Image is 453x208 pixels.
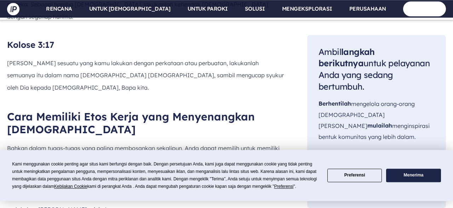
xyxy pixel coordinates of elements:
[344,173,365,178] font: Preferensi
[319,58,430,92] font: untuk pelayanan Anda yang sedang bertumbuh.
[319,46,341,57] font: Ambil
[327,169,382,182] button: Preferensi
[7,60,284,91] font: [PERSON_NAME] sesuatu yang kamu lakukan dengan perkataan atau perbuatan, lakukanlah semuanya itu ...
[367,122,392,129] font: mulailah
[7,110,255,136] font: Cara Memiliki Etos Kerja yang Menyenangkan [DEMOGRAPHIC_DATA]
[319,100,351,107] font: Berhentilah
[319,46,375,68] font: langkah berikutnya
[319,100,415,129] font: mengelola orang-orang [DEMOGRAPHIC_DATA][PERSON_NAME]
[386,169,441,182] button: Menerima
[319,122,430,140] font: menginspirasi bentuk komunitas yang lebih dalam.
[274,184,293,189] font: Preferensi
[12,162,317,189] font: Kami menggunakan cookie penting agar situs kami berfungsi dengan baik. Dengan persetujuan Anda, k...
[404,173,424,178] font: Menerima
[7,39,54,50] font: Kolose 3:17
[87,184,274,189] font: kami di perangkat Anda . Anda dapat mengubah pengaturan cookie kapan saja dengan mengeklik "
[293,184,296,189] font: ".
[54,184,87,189] font: Kebijakan Cookie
